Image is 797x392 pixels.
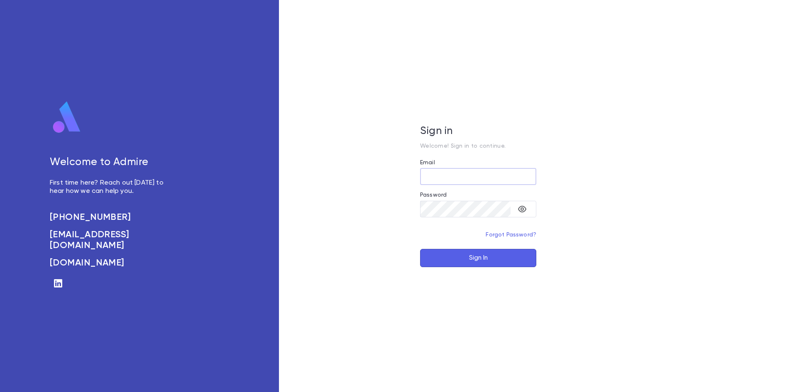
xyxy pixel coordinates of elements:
a: [PHONE_NUMBER] [50,212,173,223]
a: Forgot Password? [486,232,536,238]
a: [DOMAIN_NAME] [50,258,173,268]
p: First time here? Reach out [DATE] to hear how we can help you. [50,179,173,195]
label: Email [420,159,435,166]
img: logo [50,101,84,134]
label: Password [420,192,447,198]
button: toggle password visibility [514,201,531,217]
h5: Welcome to Admire [50,156,173,169]
button: Sign In [420,249,536,267]
p: Welcome! Sign in to continue. [420,143,536,149]
h5: Sign in [420,125,536,138]
a: [EMAIL_ADDRESS][DOMAIN_NAME] [50,229,173,251]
